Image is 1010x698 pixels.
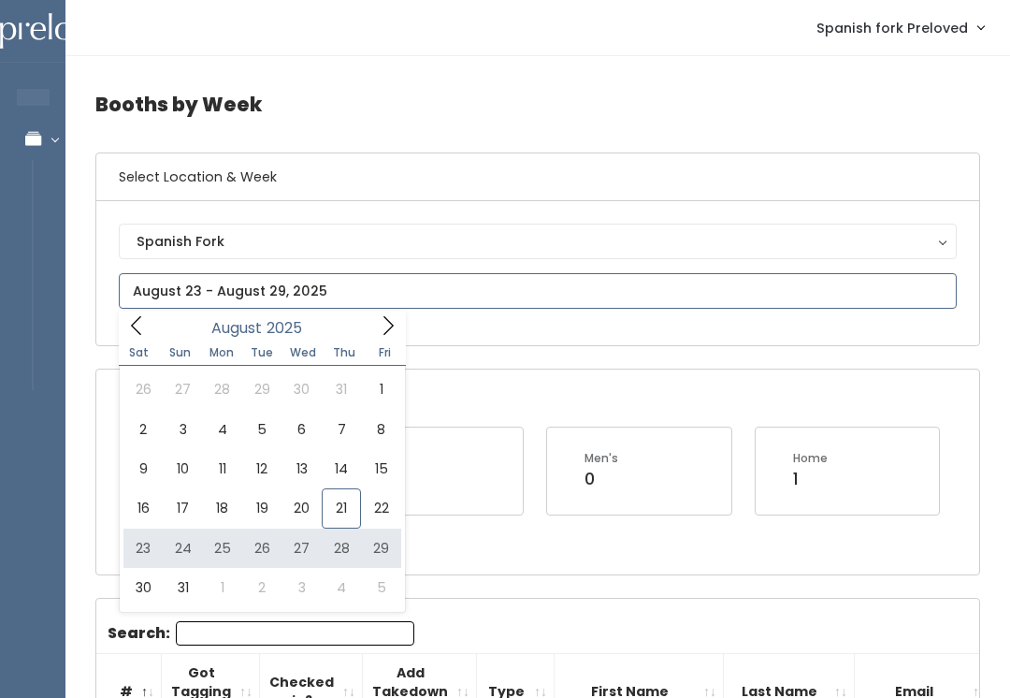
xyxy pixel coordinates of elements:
span: August 27, 2025 [282,529,322,568]
span: Sat [119,347,160,358]
span: September 1, 2025 [203,568,242,607]
span: August 17, 2025 [163,488,202,528]
span: August 13, 2025 [282,449,322,488]
span: August 29, 2025 [361,529,400,568]
span: August [211,321,262,336]
span: July 28, 2025 [203,370,242,409]
div: Spanish Fork [137,231,939,252]
span: Fri [365,347,406,358]
span: August 9, 2025 [123,449,163,488]
span: August 2, 2025 [123,410,163,449]
span: August 7, 2025 [322,410,361,449]
div: Men's [584,450,618,467]
span: August 3, 2025 [163,410,202,449]
span: September 4, 2025 [322,568,361,607]
span: August 25, 2025 [203,529,242,568]
span: August 19, 2025 [242,488,281,528]
button: Spanish Fork [119,224,957,259]
span: August 28, 2025 [322,529,361,568]
span: July 30, 2025 [282,370,322,409]
span: August 6, 2025 [282,410,322,449]
span: August 22, 2025 [361,488,400,528]
div: Home [793,450,828,467]
h6: Select Location & Week [96,153,979,201]
span: Mon [201,347,242,358]
span: August 18, 2025 [203,488,242,528]
input: August 23 - August 29, 2025 [119,273,957,309]
span: August 26, 2025 [242,529,281,568]
div: 1 [793,467,828,491]
span: August 15, 2025 [361,449,400,488]
span: August 11, 2025 [203,449,242,488]
input: Search: [176,621,414,646]
span: August 5, 2025 [242,410,281,449]
span: Thu [324,347,365,358]
span: July 31, 2025 [322,370,361,409]
span: August 12, 2025 [242,449,281,488]
a: Spanish fork Preloved [798,7,1003,48]
h4: Booths by Week [95,79,980,130]
span: August 23, 2025 [123,529,163,568]
span: August 20, 2025 [282,488,322,528]
span: July 29, 2025 [242,370,281,409]
span: August 30, 2025 [123,568,163,607]
span: September 3, 2025 [282,568,322,607]
span: August 10, 2025 [163,449,202,488]
input: Year [262,316,318,340]
span: August 1, 2025 [361,370,400,409]
span: July 27, 2025 [163,370,202,409]
span: August 4, 2025 [203,410,242,449]
span: September 2, 2025 [242,568,281,607]
span: July 26, 2025 [123,370,163,409]
span: Sun [160,347,201,358]
div: 0 [584,467,618,491]
span: August 8, 2025 [361,410,400,449]
label: Search: [108,621,414,646]
span: August 31, 2025 [163,568,202,607]
span: August 14, 2025 [322,449,361,488]
span: August 16, 2025 [123,488,163,528]
span: Wed [282,347,324,358]
span: Spanish fork Preloved [816,18,968,38]
span: August 21, 2025 [322,488,361,528]
span: Tue [241,347,282,358]
span: August 24, 2025 [163,529,202,568]
span: September 5, 2025 [361,568,400,607]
